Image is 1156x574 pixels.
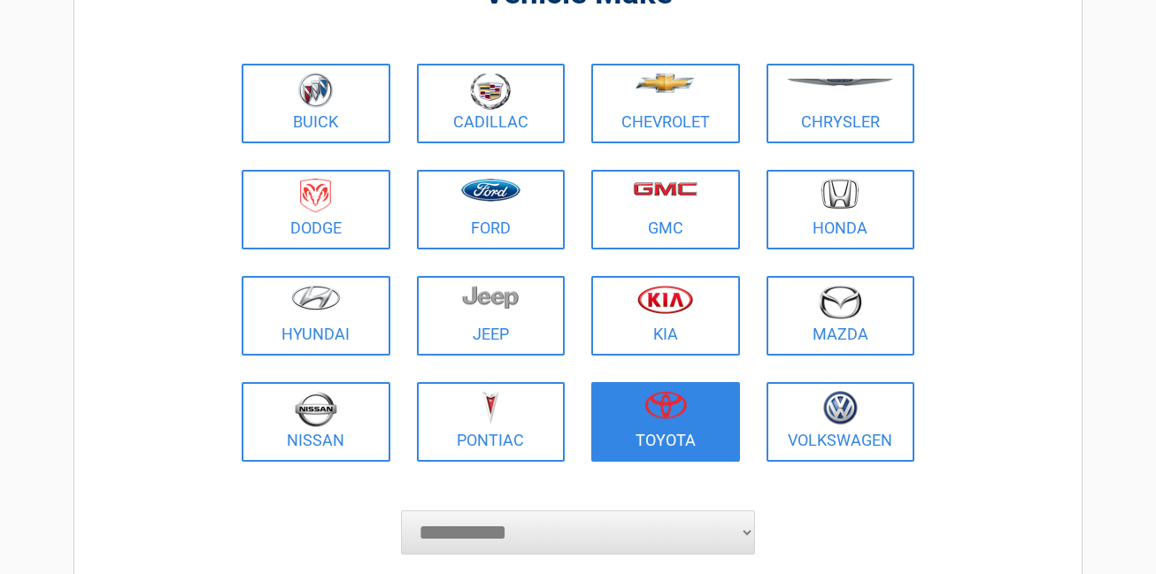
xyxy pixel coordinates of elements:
[295,391,337,427] img: nissan
[591,382,740,462] a: Toyota
[591,170,740,249] a: GMC
[242,64,390,143] a: Buick
[417,170,566,249] a: Ford
[242,382,390,462] a: Nissan
[417,276,566,356] a: Jeep
[242,170,390,249] a: Dodge
[482,391,499,425] img: pontiac
[767,276,915,356] a: Mazda
[242,276,390,356] a: Hyundai
[644,391,687,419] img: toyota
[417,64,566,143] a: Cadillac
[786,79,894,87] img: chrysler
[591,64,740,143] a: Chevrolet
[633,181,697,196] img: gmc
[291,285,341,310] img: hyundai
[462,285,519,310] img: jeep
[461,179,520,202] img: ford
[767,382,915,462] a: Volkswagen
[767,64,915,143] a: Chrysler
[591,276,740,356] a: Kia
[417,382,566,462] a: Pontiac
[636,73,695,93] img: chevrolet
[298,73,333,108] img: buick
[823,391,858,425] img: volkswagen
[767,170,915,249] a: Honda
[300,179,331,213] img: dodge
[637,285,693,314] img: kia
[821,179,859,210] img: honda
[818,285,862,319] img: mazda
[470,73,511,110] img: cadillac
